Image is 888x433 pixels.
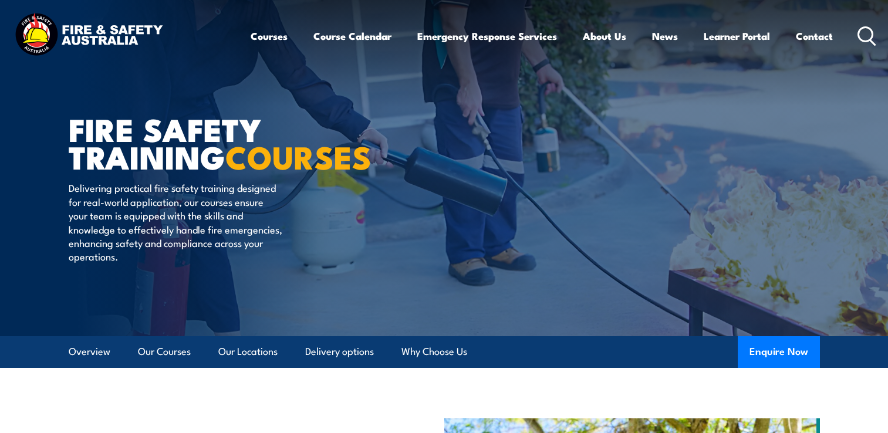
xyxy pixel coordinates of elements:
[251,21,288,52] a: Courses
[69,181,283,263] p: Delivering practical fire safety training designed for real-world application, our courses ensure...
[218,336,278,367] a: Our Locations
[417,21,557,52] a: Emergency Response Services
[652,21,678,52] a: News
[583,21,626,52] a: About Us
[401,336,467,367] a: Why Choose Us
[69,115,359,170] h1: FIRE SAFETY TRAINING
[69,336,110,367] a: Overview
[738,336,820,368] button: Enquire Now
[704,21,770,52] a: Learner Portal
[796,21,833,52] a: Contact
[313,21,391,52] a: Course Calendar
[138,336,191,367] a: Our Courses
[305,336,374,367] a: Delivery options
[225,131,372,180] strong: COURSES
